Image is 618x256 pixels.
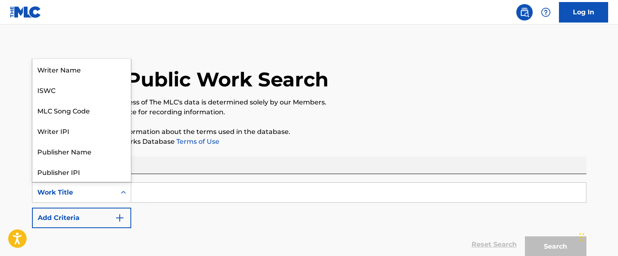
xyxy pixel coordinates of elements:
[520,7,529,17] img: search
[32,127,586,137] p: Please for more information about the terms used in the database.
[32,141,131,161] div: Publisher Name
[559,2,608,23] a: Log In
[32,107,586,117] p: It is not an authoritative source for recording information.
[32,161,131,182] div: Publisher IPI
[32,120,131,141] div: Writer IPI
[32,59,131,79] div: Writer Name
[541,7,551,17] img: help
[32,137,586,147] p: Please review the Musical Works Database
[32,67,328,92] h1: The MLC Public Work Search
[115,213,125,223] img: 9d2ae6d4665cec9f34b9.svg
[32,79,131,100] div: ISWC
[538,4,554,20] div: Help
[37,188,111,197] div: Work Title
[10,6,41,18] img: MLC Logo
[32,100,131,120] div: MLC Song Code
[175,138,219,145] a: Terms of Use
[32,97,586,107] p: The accuracy and completeness of The MLC's data is determined solely by our Members.
[32,208,131,228] button: Add Criteria
[579,225,584,249] div: Drag
[516,4,533,20] a: Public Search
[577,217,618,256] iframe: Chat Widget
